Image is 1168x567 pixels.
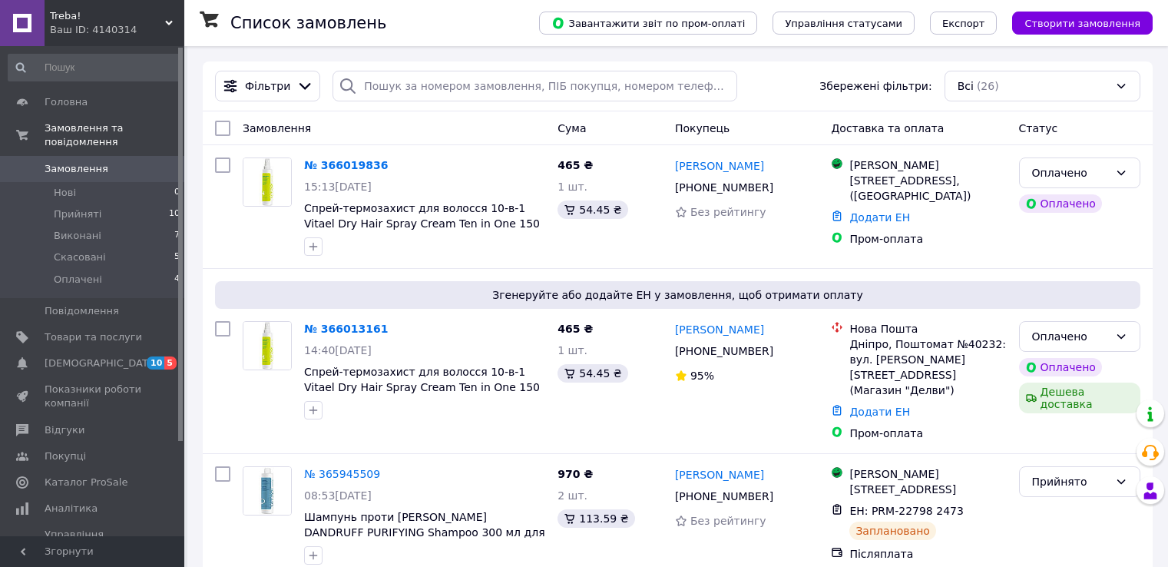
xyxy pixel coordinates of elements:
[243,322,291,370] img: Фото товару
[45,356,158,370] span: [DEMOGRAPHIC_DATA]
[672,340,776,362] div: [PHONE_NUMBER]
[230,14,386,32] h1: Список замовлень
[8,54,181,81] input: Пошук
[558,159,593,171] span: 465 ₴
[558,468,593,480] span: 970 ₴
[243,157,292,207] a: Фото товару
[54,273,102,287] span: Оплачені
[45,476,127,489] span: Каталог ProSale
[1032,473,1109,490] div: Прийнято
[558,201,627,219] div: 54.45 ₴
[675,322,764,337] a: [PERSON_NAME]
[690,515,766,527] span: Без рейтингу
[45,95,88,109] span: Головна
[690,370,714,382] span: 95%
[174,273,180,287] span: 4
[54,250,106,264] span: Скасовані
[675,122,730,134] span: Покупець
[45,528,142,555] span: Управління сайтом
[558,122,586,134] span: Cума
[675,467,764,482] a: [PERSON_NAME]
[558,364,627,383] div: 54.45 ₴
[558,323,593,335] span: 465 ₴
[174,186,180,200] span: 0
[243,158,291,206] img: Фото товару
[1019,358,1102,376] div: Оплачено
[1032,328,1109,345] div: Оплачено
[1019,122,1058,134] span: Статус
[1019,194,1102,213] div: Оплачено
[174,229,180,243] span: 7
[558,344,587,356] span: 1 шт.
[539,12,757,35] button: Завантажити звіт по пром-оплаті
[221,287,1134,303] span: Згенеруйте або додайте ЕН у замовлення, щоб отримати оплату
[849,466,1006,482] div: [PERSON_NAME]
[243,466,292,516] a: Фото товару
[1012,12,1153,35] button: Створити замовлення
[304,366,540,409] a: Спрей-термозахист для волосся 10-в-1 Vitael Dry Hair Spray Cream Ten in One 150 мл для захисту, б...
[819,78,931,94] span: Збережені фільтри:
[304,468,380,480] a: № 365945509
[45,502,98,516] span: Аналітика
[849,406,910,418] a: Додати ЕН
[45,449,86,463] span: Покупці
[785,18,902,29] span: Управління статусами
[1032,164,1109,181] div: Оплачено
[54,186,76,200] span: Нові
[930,12,998,35] button: Експорт
[849,173,1006,204] div: [STREET_ADDRESS], ([GEOGRAPHIC_DATA])
[773,12,915,35] button: Управління статусами
[831,122,944,134] span: Доставка та оплата
[849,337,1006,398] div: Дніпро, Поштомат №40232: вул. [PERSON_NAME][STREET_ADDRESS] (Магазин "Делви")
[304,159,388,171] a: № 366019836
[243,321,292,370] a: Фото товару
[54,207,101,221] span: Прийняті
[50,23,184,37] div: Ваш ID: 4140314
[50,9,165,23] span: Treba!
[304,181,372,193] span: 15:13[DATE]
[245,78,290,94] span: Фільтри
[558,181,587,193] span: 1 шт.
[45,330,142,344] span: Товари та послуги
[849,321,1006,337] div: Нова Пошта
[558,509,634,528] div: 113.59 ₴
[1019,383,1140,413] div: Дешева доставка
[675,158,764,174] a: [PERSON_NAME]
[304,323,388,335] a: № 366013161
[45,304,119,318] span: Повідомлення
[243,122,311,134] span: Замовлення
[304,344,372,356] span: 14:40[DATE]
[147,356,164,370] span: 10
[54,229,101,243] span: Виконані
[849,522,936,540] div: Заплановано
[169,207,180,221] span: 10
[672,177,776,198] div: [PHONE_NUMBER]
[849,482,1006,497] div: [STREET_ADDRESS]
[942,18,985,29] span: Експорт
[997,16,1153,28] a: Створити замовлення
[174,250,180,264] span: 5
[45,121,184,149] span: Замовлення та повідомлення
[849,211,910,224] a: Додати ЕН
[304,202,540,245] a: Спрей-термозахист для волосся 10-в-1 Vitael Dry Hair Spray Cream Ten in One 150 мл для захисту, б...
[1024,18,1140,29] span: Створити замовлення
[243,467,291,515] img: Фото товару
[304,489,372,502] span: 08:53[DATE]
[45,383,142,410] span: Показники роботи компанії
[558,489,587,502] span: 2 шт.
[333,71,737,101] input: Пошук за номером замовлення, ПІБ покупця, номером телефону, Email, номером накладної
[849,231,1006,247] div: Пром-оплата
[164,356,177,370] span: 5
[849,505,963,517] span: ЕН: PRM-22798 2473
[849,426,1006,441] div: Пром-оплата
[849,546,1006,562] div: Післяплата
[45,423,84,437] span: Відгуки
[849,157,1006,173] div: [PERSON_NAME]
[977,80,999,92] span: (26)
[45,162,108,176] span: Замовлення
[690,206,766,218] span: Без рейтингу
[958,78,974,94] span: Всі
[551,16,745,30] span: Завантажити звіт по пром-оплаті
